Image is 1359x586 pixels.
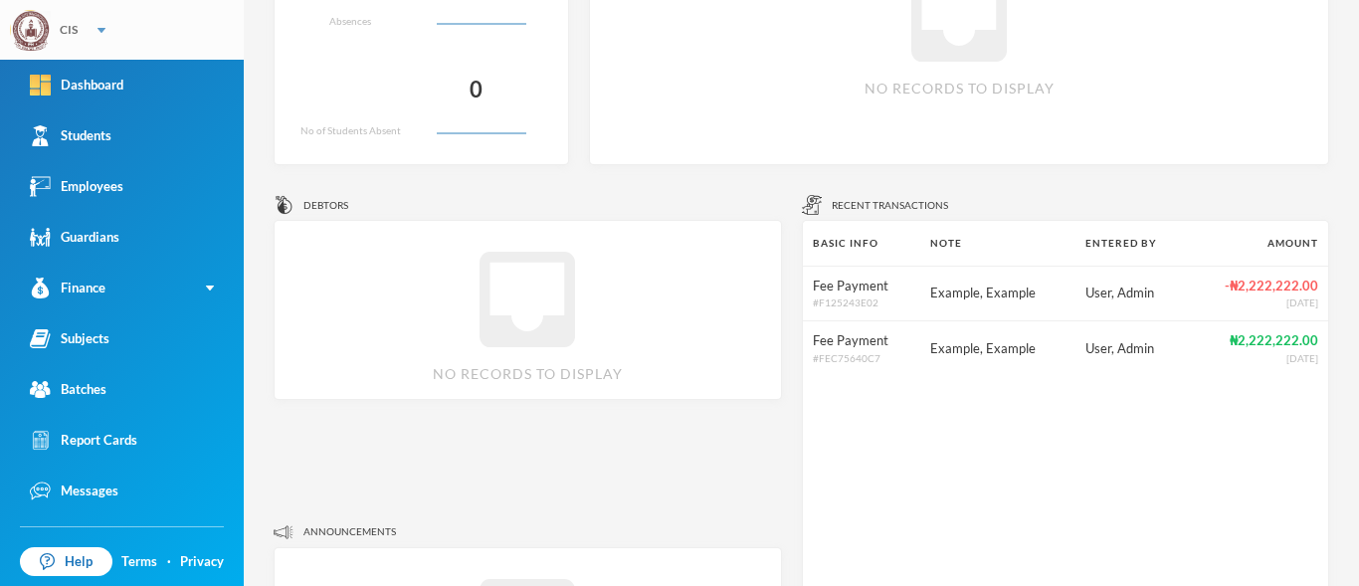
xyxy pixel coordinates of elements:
th: Amount [1188,221,1328,266]
td: User, Admin [1075,266,1189,321]
div: Finance [30,278,105,298]
div: [DATE] [1198,351,1318,366]
td: User, Admin [1075,321,1189,376]
div: Fee Payment [813,277,911,296]
div: Batches [30,379,106,400]
th: Entered By [1075,221,1189,266]
div: # FEC75640C7 [813,351,911,366]
span: Debtors [303,198,348,213]
div: Absences [329,14,371,29]
a: Terms [121,552,157,572]
div: Fee Payment [813,331,911,351]
th: Note [920,221,1075,266]
img: logo [11,11,51,51]
span: No records to display [865,78,1055,98]
div: Messages [30,481,118,501]
div: Students [30,125,111,146]
span: Recent Transactions [832,198,948,213]
div: 0 [470,71,483,109]
span: No records to display [433,363,623,384]
span: Announcements [303,524,396,539]
div: Report Cards [30,430,137,451]
div: No of Students Absent [300,123,401,138]
td: Example, Example [920,266,1075,321]
div: Guardians [30,227,119,248]
div: [DATE] [1198,295,1318,310]
div: CIS [60,21,78,39]
a: Privacy [180,552,224,572]
div: · [167,552,171,572]
div: Subjects [30,328,109,349]
strong: -₦2,222,222.00 [1225,278,1318,293]
div: # F125243E02 [813,295,911,310]
td: Example, Example [920,321,1075,376]
strong: ₦2,222,222.00 [1230,332,1318,348]
div: Employees [30,176,123,197]
div: Dashboard [30,75,123,96]
th: Basic Info [803,221,921,266]
i: inbox [464,236,591,363]
a: Help [20,547,112,577]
